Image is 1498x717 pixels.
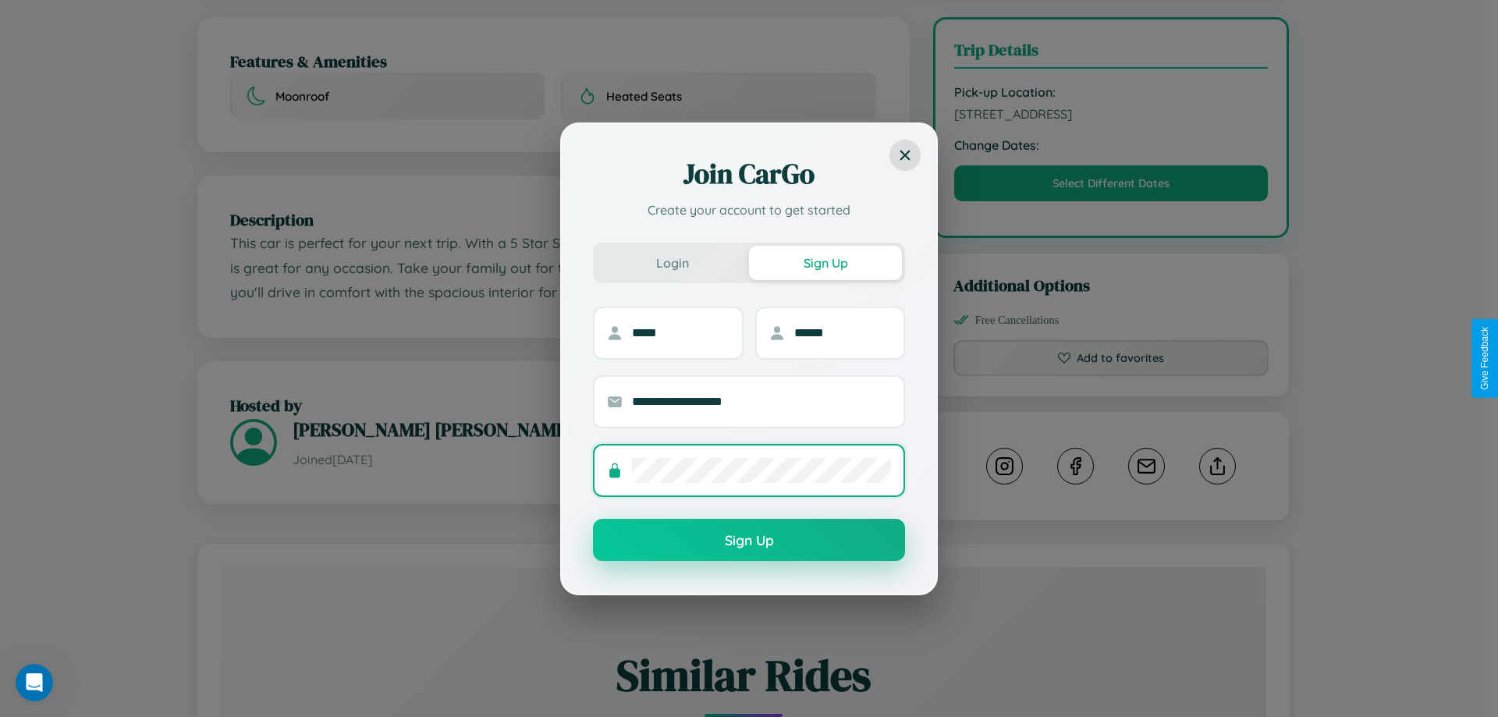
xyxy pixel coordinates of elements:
iframe: Intercom live chat [16,664,53,701]
button: Login [596,246,749,280]
button: Sign Up [749,246,902,280]
p: Create your account to get started [593,201,905,219]
div: Give Feedback [1479,327,1490,390]
button: Sign Up [593,519,905,561]
h2: Join CarGo [593,155,905,193]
